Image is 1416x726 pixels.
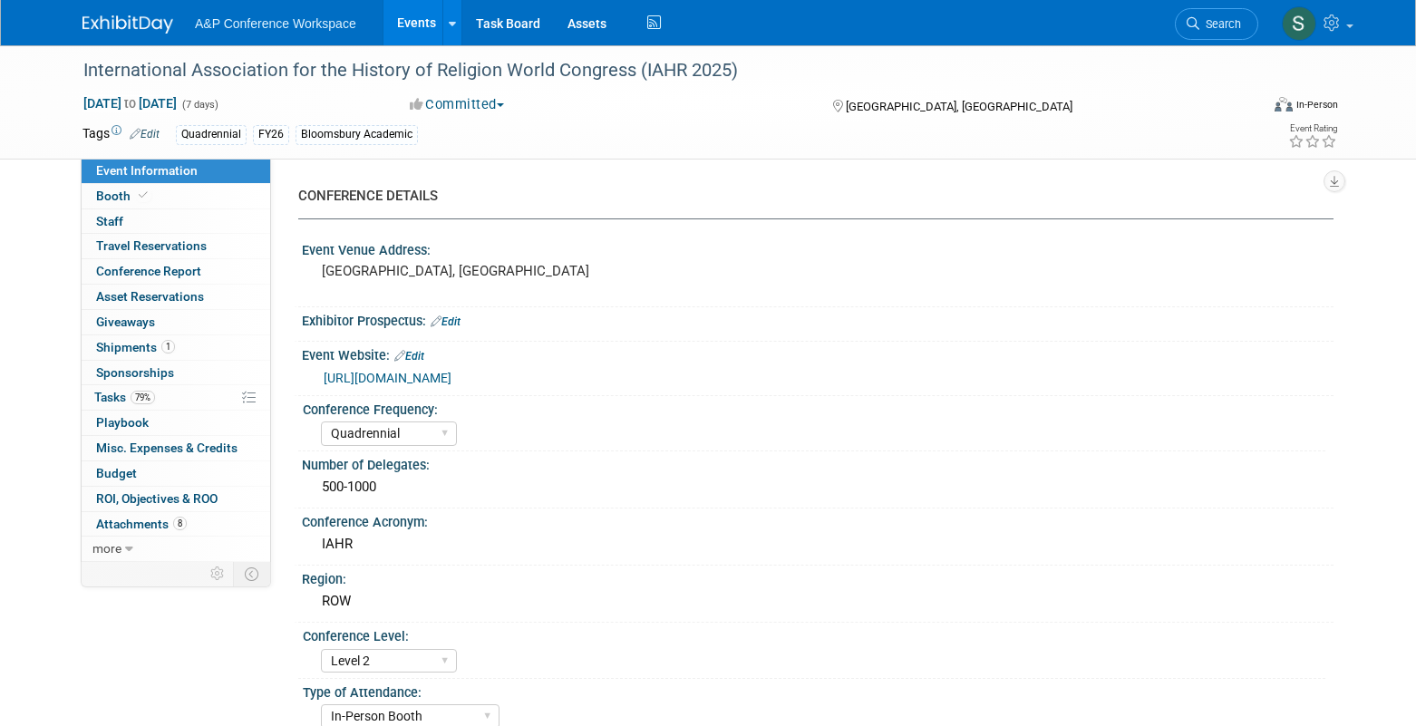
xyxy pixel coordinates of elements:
[253,125,289,144] div: FY26
[1282,6,1316,41] img: Sophia Hettler
[130,128,160,140] a: Edit
[82,487,270,511] a: ROI, Objectives & ROO
[96,491,218,506] span: ROI, Objectives & ROO
[82,361,270,385] a: Sponsorships
[403,95,511,114] button: Committed
[82,512,270,537] a: Attachments8
[315,530,1320,558] div: IAHR
[96,238,207,253] span: Travel Reservations
[394,350,424,363] a: Edit
[431,315,461,328] a: Edit
[1199,17,1241,31] span: Search
[96,214,123,228] span: Staff
[82,385,270,410] a: Tasks79%
[303,623,1325,645] div: Conference Level:
[92,541,121,556] span: more
[302,237,1334,259] div: Event Venue Address:
[82,159,270,183] a: Event Information
[96,517,187,531] span: Attachments
[82,95,178,111] span: [DATE] [DATE]
[234,562,271,586] td: Toggle Event Tabs
[82,461,270,486] a: Budget
[96,415,149,430] span: Playbook
[82,234,270,258] a: Travel Reservations
[82,184,270,208] a: Booth
[1295,98,1338,111] div: In-Person
[96,189,151,203] span: Booth
[176,125,247,144] div: Quadrennial
[121,96,139,111] span: to
[195,16,356,31] span: A&P Conference Workspace
[96,289,204,304] span: Asset Reservations
[173,517,187,530] span: 8
[82,15,173,34] img: ExhibitDay
[302,508,1334,531] div: Conference Acronym:
[82,259,270,284] a: Conference Report
[96,440,238,455] span: Misc. Expenses & Credits
[315,587,1320,615] div: ROW
[302,307,1334,331] div: Exhibitor Prospectus:
[846,100,1072,113] span: [GEOGRAPHIC_DATA], [GEOGRAPHIC_DATA]
[1151,94,1338,121] div: Event Format
[96,340,175,354] span: Shipments
[82,411,270,435] a: Playbook
[82,310,270,334] a: Giveaways
[96,315,155,329] span: Giveaways
[302,451,1334,474] div: Number of Delegates:
[82,209,270,234] a: Staff
[96,264,201,278] span: Conference Report
[1288,124,1337,133] div: Event Rating
[96,163,198,178] span: Event Information
[94,390,155,404] span: Tasks
[303,396,1325,419] div: Conference Frequency:
[82,436,270,460] a: Misc. Expenses & Credits
[161,340,175,353] span: 1
[302,342,1334,365] div: Event Website:
[302,566,1334,588] div: Region:
[180,99,218,111] span: (7 days)
[82,285,270,309] a: Asset Reservations
[1175,8,1258,40] a: Search
[1275,97,1293,111] img: Format-Inperson.png
[139,190,148,200] i: Booth reservation complete
[96,365,174,380] span: Sponsorships
[131,391,155,404] span: 79%
[77,54,1231,87] div: International Association for the History of Religion World Congress (IAHR 2025)
[82,124,160,145] td: Tags
[315,473,1320,501] div: 500-1000
[202,562,234,586] td: Personalize Event Tab Strip
[303,679,1325,702] div: Type of Attendance:
[82,537,270,561] a: more
[96,466,137,480] span: Budget
[82,335,270,360] a: Shipments1
[324,371,451,385] a: [URL][DOMAIN_NAME]
[296,125,418,144] div: Bloomsbury Academic
[322,263,712,279] pre: [GEOGRAPHIC_DATA], [GEOGRAPHIC_DATA]
[298,187,1320,206] div: CONFERENCE DETAILS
